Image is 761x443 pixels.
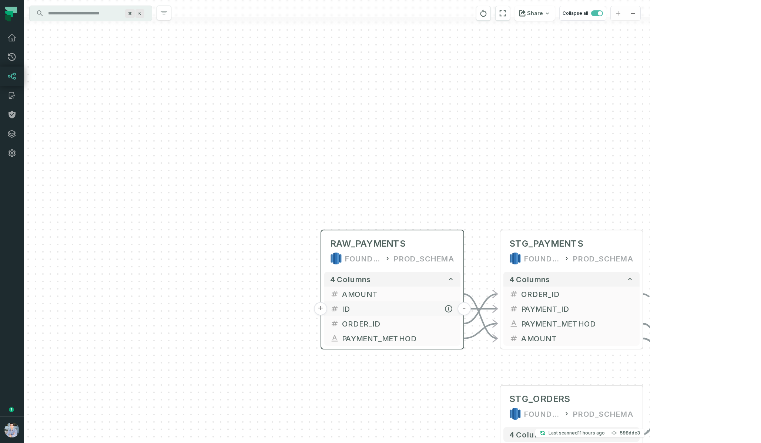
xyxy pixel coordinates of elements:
span: decimal [330,290,339,298]
relative-time: Aug 13, 2025, 4:19 AM GMT+3 [578,430,605,436]
g: Edge from 616efa676917f6a678dd14162abb4313 to c8867c613c347eb7857e509391c84b7d [463,294,497,324]
span: decimal [330,319,339,328]
button: PAYMENT_METHOD [503,316,640,331]
span: ORDER_ID [342,318,455,329]
g: Edge from c8867c613c347eb7857e509391c84b7d to 0dd85c77dd217d0afb16c7d4fb3eff19 [643,338,677,372]
span: decimal [330,304,339,313]
button: ORDER_ID [503,287,640,301]
button: Share [514,6,555,21]
span: string [509,319,518,328]
span: 4 columns [509,275,550,284]
div: STG_ORDERS [509,393,570,405]
span: 4 columns [330,275,371,284]
span: AMOUNT [342,288,455,300]
span: ID [342,303,455,314]
span: string [330,334,339,343]
div: Tooltip anchor [8,406,15,413]
span: PAYMENT_ID [521,303,634,314]
span: decimal [509,334,518,343]
div: PROD_SCHEMA [573,253,634,264]
g: Edge from c8867c613c347eb7857e509391c84b7d to 0dd85c77dd217d0afb16c7d4fb3eff19 [643,294,677,342]
button: PAYMENT_ID [503,301,640,316]
g: Edge from c8867c613c347eb7857e509391c84b7d to 0dd85c77dd217d0afb16c7d4fb3eff19 [643,324,677,372]
div: FOUNDATIONAL_DB [524,253,560,264]
g: Edge from 616efa676917f6a678dd14162abb4313 to c8867c613c347eb7857e509391c84b7d [463,324,497,338]
span: 4 columns [509,430,550,439]
span: RAW_PAYMENTS [330,238,406,250]
button: - [457,302,471,315]
div: FOUNDATIONAL_DB [524,408,560,420]
button: AMOUNT [324,287,460,301]
button: Last scanned[DATE] 4:19:37 AM598ddc3 [535,429,644,437]
p: Last scanned [549,429,605,437]
img: avatar of Alon Nafta [4,423,19,437]
button: Collapse all [559,6,606,21]
button: ID [324,301,460,316]
span: STG_PAYMENTS [509,238,583,250]
button: + [314,302,327,315]
span: ORDER_ID [521,288,634,300]
div: PROD_SCHEMA [394,253,455,264]
g: Edge from 616efa676917f6a678dd14162abb4313 to c8867c613c347eb7857e509391c84b7d [463,294,497,338]
button: ORDER_ID [324,316,460,331]
span: PAYMENT_METHOD [342,333,455,344]
button: AMOUNT [503,331,640,346]
h4: 598ddc3 [620,431,640,435]
div: PROD_SCHEMA [573,408,634,420]
div: FOUNDATIONAL_DB [345,253,381,264]
span: AMOUNT [521,333,634,344]
span: Press ⌘ + K to focus the search bar [135,9,144,18]
button: zoom out [626,6,640,21]
button: PAYMENT_METHOD [324,331,460,346]
span: decimal [509,290,518,298]
span: Press ⌘ + K to focus the search bar [125,9,135,18]
span: PAYMENT_METHOD [521,318,634,329]
span: decimal [509,304,518,313]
